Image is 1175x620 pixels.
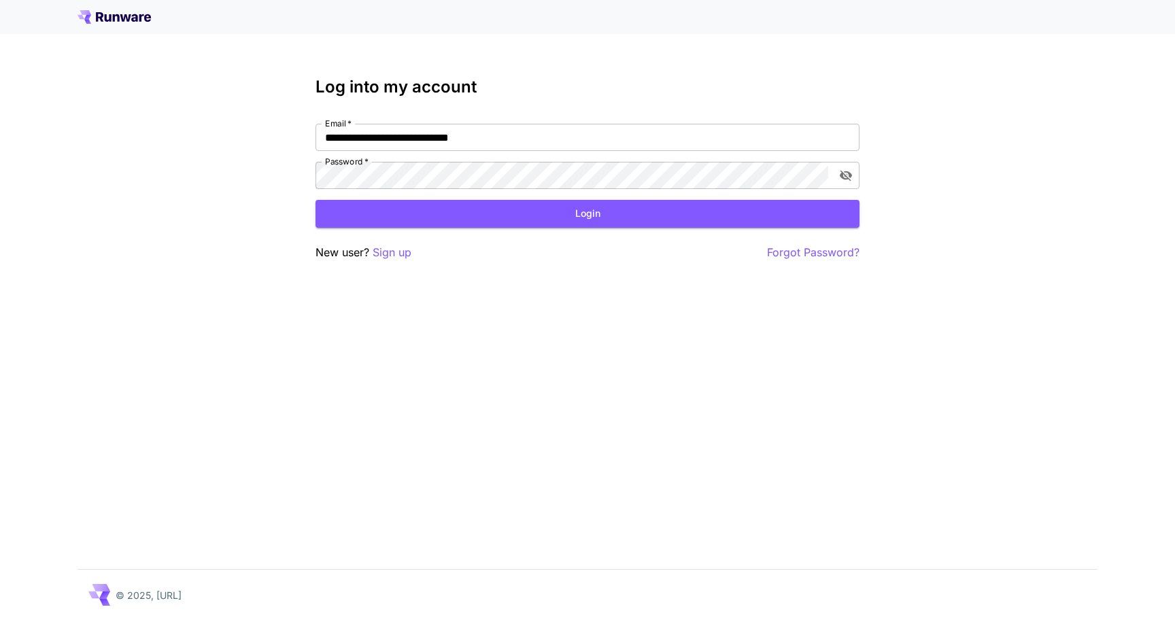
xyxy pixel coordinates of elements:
button: Sign up [373,244,411,261]
label: Password [325,156,369,167]
p: New user? [316,244,411,261]
p: © 2025, [URL] [116,588,182,602]
button: Login [316,200,859,228]
button: Forgot Password? [767,244,859,261]
h3: Log into my account [316,77,859,97]
label: Email [325,118,352,129]
button: toggle password visibility [834,163,858,188]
